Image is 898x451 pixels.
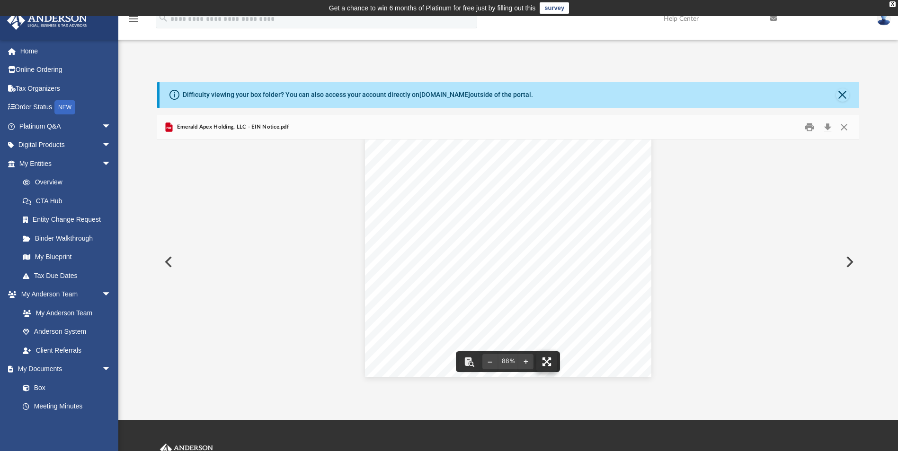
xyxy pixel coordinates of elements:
a: Client Referrals [13,341,121,360]
button: Toggle findbar [459,351,480,372]
div: close [889,1,896,7]
a: Overview [13,173,125,192]
img: Anderson Advisors Platinum Portal [4,11,90,30]
span: arrow_drop_down [102,154,121,173]
a: My Blueprint [13,248,121,267]
a: Meeting Minutes [13,397,121,416]
a: Platinum Q&Aarrow_drop_down [7,117,125,136]
span: arrow_drop_down [102,136,121,155]
button: Close [836,120,853,134]
div: Get a chance to win 6 months of Platinum for free just by filling out this [329,2,536,14]
a: menu [128,18,139,25]
i: search [158,13,169,23]
a: Binder Walkthrough [13,229,125,248]
span: Emerald Apex Holding, LLC - EIN Notice.pdf [175,123,288,131]
button: Enter fullscreen [536,351,557,372]
div: Preview [157,115,859,384]
div: Document Viewer [157,139,859,383]
a: My Entitiesarrow_drop_down [7,154,125,173]
a: survey [540,2,569,14]
div: Page 1 [365,128,652,384]
div: NEW [54,100,75,114]
button: Print [800,120,819,134]
a: My Anderson Teamarrow_drop_down [7,285,121,304]
span: arrow_drop_down [102,117,121,136]
a: My Documentsarrow_drop_down [7,360,121,379]
button: Download [819,120,836,134]
a: Tax Organizers [7,79,125,98]
a: Entity Change Request [13,210,125,229]
a: Online Ordering [7,61,125,79]
button: Zoom out [482,351,498,372]
a: My Anderson Team [13,304,116,322]
a: Anderson System [13,322,121,341]
div: File preview [157,139,859,383]
i: menu [128,13,139,25]
a: Home [7,42,125,61]
a: CTA Hub [13,191,125,210]
button: Close [836,88,849,102]
button: Next File [838,249,859,275]
a: Digital Productsarrow_drop_down [7,136,125,155]
button: Previous File [157,249,178,275]
button: Zoom in [518,351,533,372]
a: [DOMAIN_NAME] [419,91,470,98]
a: Forms Library [13,416,116,434]
span: arrow_drop_down [102,285,121,304]
span: arrow_drop_down [102,360,121,379]
img: User Pic [877,12,891,26]
div: Current zoom level [498,358,518,364]
a: Order StatusNEW [7,98,125,117]
a: Tax Due Dates [13,266,125,285]
a: Box [13,378,116,397]
div: Difficulty viewing your box folder? You can also access your account directly on outside of the p... [183,90,533,100]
